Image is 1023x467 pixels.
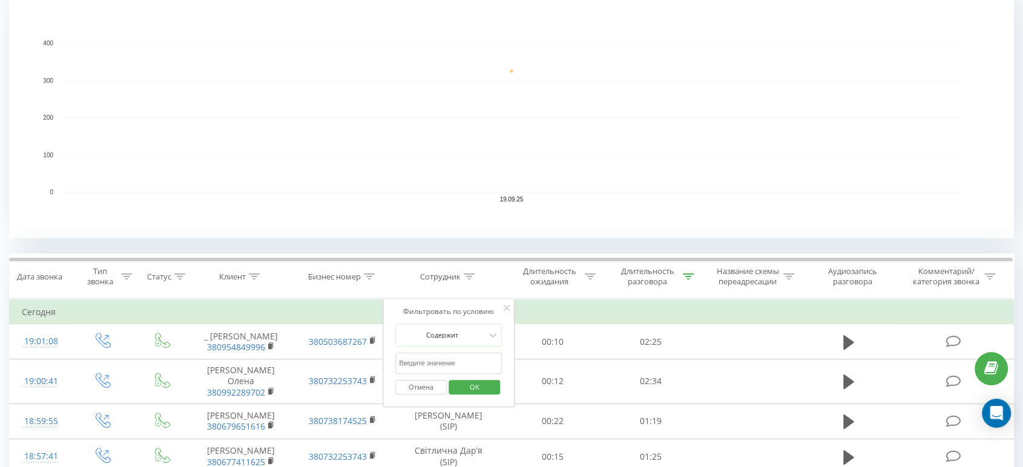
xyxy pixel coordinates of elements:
button: OK [449,380,500,395]
div: Open Intercom Messenger [982,399,1011,428]
div: 19:00:41 [22,370,60,393]
div: 18:59:55 [22,410,60,433]
text: 400 [43,40,53,47]
div: Тип звонка [83,266,118,287]
td: _ [PERSON_NAME] [190,324,292,359]
text: 100 [43,152,53,158]
a: 380732253743 [309,375,367,387]
text: 300 [43,77,53,84]
td: 01:19 [602,403,700,439]
a: 380679651616 [207,420,265,432]
text: 19.09.25 [500,196,524,203]
td: 00:10 [504,324,602,359]
div: 19:01:08 [22,330,60,353]
td: [PERSON_NAME] Олена [190,359,292,404]
div: Длительность разговора [615,266,680,287]
span: OK [458,377,492,396]
div: Комментарий/категория звонка [910,266,981,287]
td: [PERSON_NAME] [190,403,292,439]
div: Длительность ожидания [517,266,582,287]
td: Сегодня [10,300,1014,324]
a: 380738174525 [309,415,367,426]
td: 02:25 [602,324,700,359]
div: Название схемы переадресации [715,266,780,287]
a: 380992289702 [207,387,265,398]
button: Отмена [395,380,447,395]
div: Статус [147,272,171,282]
div: Клиент [219,272,246,282]
td: 00:12 [504,359,602,404]
text: 200 [43,114,53,121]
input: Введите значение [395,353,502,374]
text: 0 [50,189,53,195]
a: 380503687267 [309,336,367,347]
div: Сотрудник [420,272,461,282]
a: 380954849996 [207,341,265,353]
div: Аудиозапись разговора [814,266,892,287]
div: Фильтровать по условию [395,305,502,318]
td: 00:22 [504,403,602,439]
div: Дата звонка [17,272,62,282]
div: Бизнес номер [308,272,361,282]
td: 02:34 [602,359,700,404]
td: [PERSON_NAME] (SIP) [393,403,503,439]
a: 380732253743 [309,451,367,462]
